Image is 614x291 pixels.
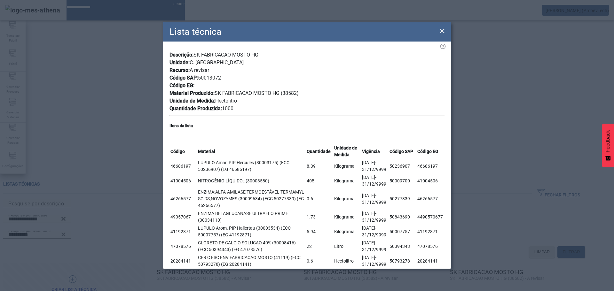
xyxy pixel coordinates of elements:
td: CER C ESC ENV FABRICACAO MOSTO (41119) (ECC 50793278) (EG 20284141) [198,254,306,268]
td: 41004506 [170,174,197,188]
td: CLORETO DE CALCIO SOLUCAO 40% (30008416) (ECC 50394343) (EG 47078576) [198,239,306,253]
span: SK FABRICACAO MOSTO HG [193,52,258,58]
td: [DATE] [362,210,389,224]
td: 4490570677 [417,210,444,224]
td: 50394343 [389,239,416,253]
td: LUPULO Arom. PIP Hallertau (30003534) (ECC 50007757) (EG 41192871) [198,225,306,239]
th: Código [170,144,197,158]
span: - 31/12/9999 [362,193,386,205]
td: Kilograma [334,210,361,224]
span: Código EG: [169,82,194,88]
td: 49057067 [170,210,197,224]
td: ENZIMA BETAGLUCANASE ULTRAFLO PRIME (30034110) [198,210,306,224]
span: Código SAP: [169,75,198,81]
td: 20284141 [170,254,197,268]
span: Recurso: [169,67,190,73]
span: SK FABRICACAO MOSTO HG (38582) [215,90,299,96]
span: 50013072 [198,75,221,81]
span: Unidade: [169,59,190,65]
td: [DATE] [362,254,389,268]
th: Quantidade [306,144,333,158]
span: 1000 [222,105,233,111]
td: [DATE] [362,188,389,209]
td: 47078576 [417,239,444,253]
button: Feedback - Mostrar pesquisa [602,124,614,167]
span: C. [GEOGRAPHIC_DATA] [190,59,244,65]
td: 0.6 [306,188,333,209]
td: Kilograma [334,188,361,209]
td: Kilograma [334,174,361,188]
h5: Itens da lista [169,123,445,129]
span: Quantidade Produzida: [169,105,222,111]
td: 46686197 [417,159,444,173]
span: Feedback [605,130,611,152]
td: 41004506 [417,174,444,188]
td: 41192871 [417,225,444,239]
td: [DATE] [362,159,389,173]
span: Descrição: [169,52,193,58]
td: 50843690 [389,210,416,224]
td: ENZIMA;ALFA-AMILASE TERMOESTÁVEL;TERMAMYL SC DS;NOVOZYMES (30009634) (ECC 50277339) (EG 46266577) [198,188,306,209]
td: 8.39 [306,159,333,173]
th: Unidade de Medida [334,144,361,158]
td: 47078576 [170,239,197,253]
td: NITROGÊNIO LÍQUIDO;;;(30003580) [198,174,306,188]
td: Kilograma [334,159,361,173]
td: 20284141 [417,254,444,268]
span: Unidade de Medida: [169,98,215,104]
td: 50277339 [389,188,416,209]
td: Litro [334,239,361,253]
td: 0.6 [306,254,333,268]
td: 46266577 [170,188,197,209]
td: [DATE] [362,174,389,188]
th: Código EG [417,144,444,158]
td: 50009700 [389,174,416,188]
td: 22 [306,239,333,253]
h2: Lista técnica [169,25,222,39]
td: 46686197 [170,159,197,173]
td: 1.73 [306,210,333,224]
th: Material [198,144,306,158]
span: Material Produzido: [169,90,215,96]
td: 50007757 [389,225,416,239]
td: [DATE] [362,225,389,239]
td: 46266577 [417,188,444,209]
span: Hectolitro [215,98,237,104]
td: Hectolitro [334,254,361,268]
td: 41192871 [170,225,197,239]
td: [DATE] [362,239,389,253]
td: 5.94 [306,225,333,239]
td: Kilograma [334,225,361,239]
span: A revisar [190,67,209,73]
th: Vigência [362,144,389,158]
td: LUPULO Amar. PIP Hercules (30003175) (ECC 50236907) (EG 46686197) [198,159,306,173]
th: Código SAP [389,144,416,158]
td: 405 [306,174,333,188]
td: 50793278 [389,254,416,268]
td: 50236907 [389,159,416,173]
